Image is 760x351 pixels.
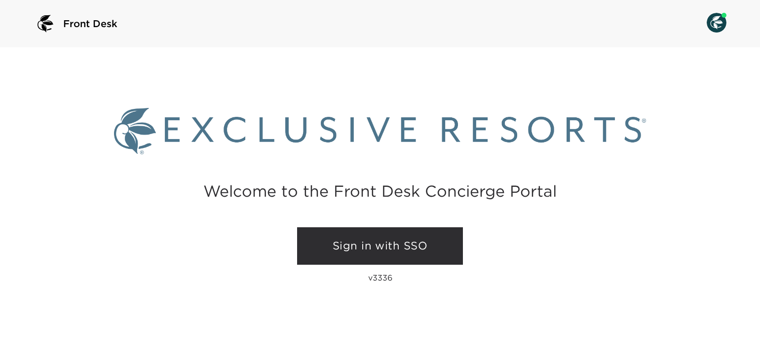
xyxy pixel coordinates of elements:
[297,227,463,265] a: Sign in with SSO
[368,273,392,282] p: v3336
[34,12,57,35] img: logo
[203,183,557,199] h2: Welcome to the Front Desk Concierge Portal
[114,108,646,154] img: Exclusive Resorts logo
[707,13,726,33] img: User
[63,17,117,31] span: Front Desk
